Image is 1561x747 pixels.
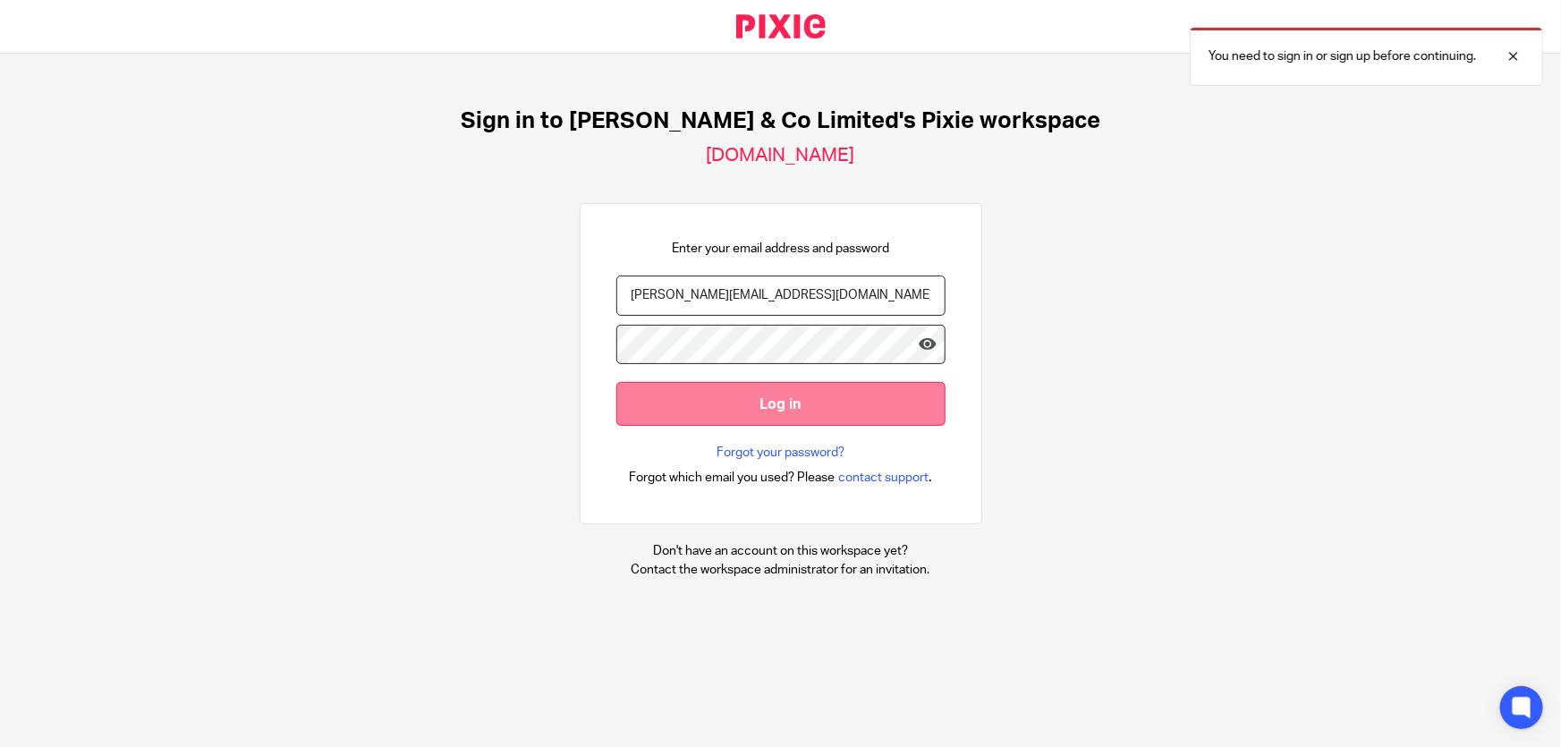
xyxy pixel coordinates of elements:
[632,542,930,560] p: Don't have an account on this workspace yet?
[616,382,946,426] input: Log in
[717,444,844,462] a: Forgot your password?
[629,469,835,487] span: Forgot which email you used? Please
[632,561,930,579] p: Contact the workspace administrator for an invitation.
[672,240,889,258] p: Enter your email address and password
[838,469,929,487] span: contact support
[629,467,932,488] div: .
[461,107,1100,135] h1: Sign in to [PERSON_NAME] & Co Limited's Pixie workspace
[1209,47,1476,65] p: You need to sign in or sign up before continuing.
[707,144,855,167] h2: [DOMAIN_NAME]
[616,276,946,316] input: name@example.com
